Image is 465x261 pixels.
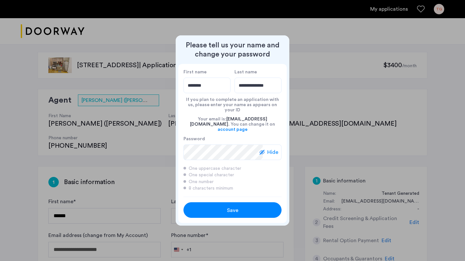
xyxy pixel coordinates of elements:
[183,113,282,136] div: Your email is: . You can change it on
[267,148,278,156] span: Hide
[178,41,287,59] h2: Please tell us your name and change your password
[183,179,282,185] div: One number
[227,206,238,214] span: Save
[183,165,282,172] div: One uppercase character
[218,127,247,132] a: account page
[183,136,263,142] label: Password
[190,117,267,127] span: [EMAIL_ADDRESS][DOMAIN_NAME]
[183,69,231,75] label: First name
[183,202,282,218] button: button
[183,185,282,192] div: 8 characters minimum
[183,93,282,113] div: If you plan to complete an application with us, please enter your name as appears on your ID
[183,172,282,178] div: One special character
[234,69,282,75] label: Last name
